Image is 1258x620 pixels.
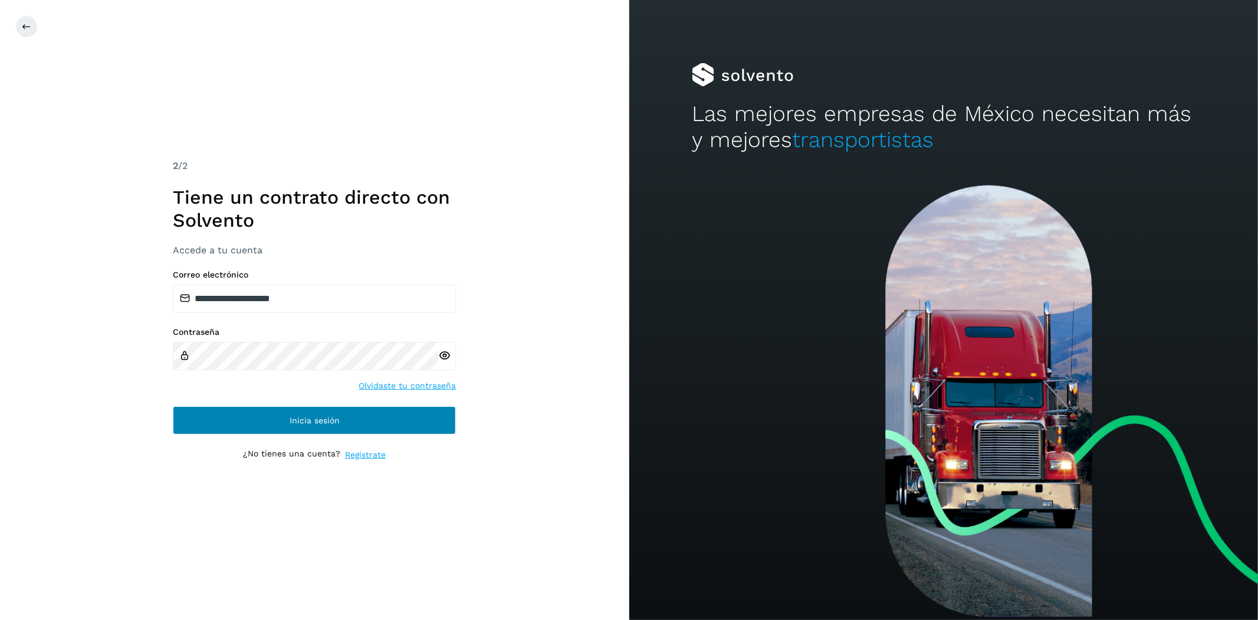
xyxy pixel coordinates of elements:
[359,380,456,392] a: Olvidaste tu contraseña
[173,160,178,171] span: 2
[173,186,456,231] h1: Tiene un contrato directo con Solvento
[173,244,456,256] h3: Accede a tu cuenta
[290,416,340,425] span: Inicia sesión
[692,101,1195,154] h2: Las mejores empresas de México necesitan más y mejores
[173,159,456,173] div: /2
[792,127,934,152] span: transportistas
[345,449,386,461] a: Regístrate
[173,406,456,435] button: Inicia sesión
[173,270,456,280] label: Correo electrónico
[173,327,456,337] label: Contraseña
[243,449,340,461] p: ¿No tienes una cuenta?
